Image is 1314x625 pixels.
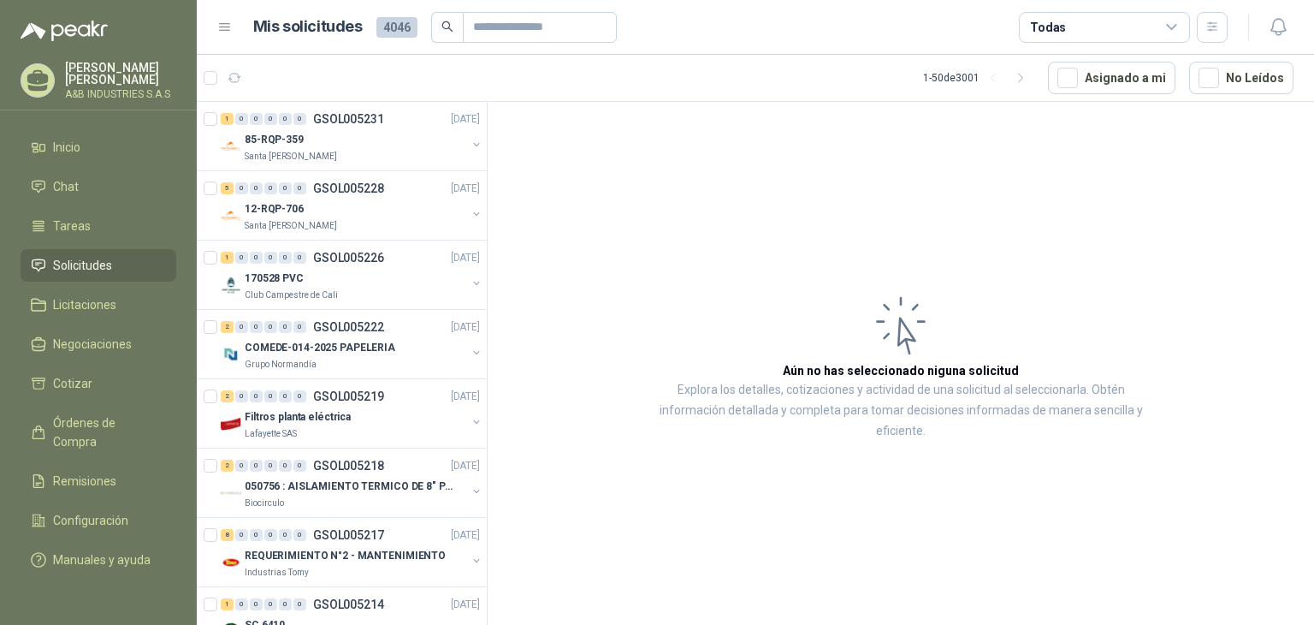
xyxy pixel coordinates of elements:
p: GSOL005214 [313,598,384,610]
a: 1 0 0 0 0 0 GSOL005226[DATE] Company Logo170528 PVCClub Campestre de Cali [221,247,483,302]
p: [DATE] [451,181,480,197]
p: COMEDE-014-2025 PAPELERIA [245,340,395,356]
img: Company Logo [221,275,241,295]
span: Cotizar [53,374,92,393]
p: [DATE] [451,527,480,544]
p: GSOL005231 [313,113,384,125]
span: Licitaciones [53,295,116,314]
div: 5 [221,182,234,194]
span: Chat [53,177,79,196]
a: Inicio [21,131,176,164]
p: 170528 PVC [245,271,304,287]
div: 0 [250,321,263,333]
div: 0 [293,252,306,264]
div: 0 [250,252,263,264]
div: 0 [264,529,277,541]
a: Cotizar [21,367,176,400]
p: Lafayette SAS [245,427,297,441]
img: Company Logo [221,344,241,365]
div: 0 [279,529,292,541]
a: 8 0 0 0 0 0 GSOL005217[DATE] Company LogoREQUERIMIENTO N°2 - MANTENIMIENTOIndustrias Tomy [221,525,483,580]
a: Chat [21,170,176,203]
p: A&B INDUSTRIES S.A.S [65,89,176,99]
div: 0 [235,529,248,541]
span: Negociaciones [53,335,132,354]
div: 0 [235,321,248,333]
p: 85-RQP-359 [245,132,304,148]
div: 0 [279,182,292,194]
div: 0 [250,113,263,125]
p: Industrias Tomy [245,566,309,580]
div: 0 [279,252,292,264]
a: Tareas [21,210,176,242]
span: Configuración [53,511,128,530]
div: 1 - 50 de 3001 [923,64,1034,92]
img: Logo peakr [21,21,108,41]
p: GSOL005219 [313,390,384,402]
span: Tareas [53,217,91,235]
span: Órdenes de Compra [53,414,160,451]
div: 0 [235,390,248,402]
a: Negociaciones [21,328,176,360]
a: 2 0 0 0 0 0 GSOL005218[DATE] Company Logo050756 : AISLAMIENTO TERMICO DE 8" PARA TUBERIABiocirculo [221,455,483,510]
div: 0 [279,113,292,125]
a: 5 0 0 0 0 0 GSOL005228[DATE] Company Logo12-RQP-706Santa [PERSON_NAME] [221,178,483,233]
div: 0 [264,598,277,610]
p: 12-RQP-706 [245,201,304,217]
div: 0 [250,390,263,402]
p: Club Campestre de Cali [245,289,338,302]
div: 0 [264,321,277,333]
div: 0 [264,182,277,194]
a: Manuales y ayuda [21,544,176,576]
p: Grupo Normandía [245,358,317,372]
div: 0 [279,598,292,610]
span: Inicio [53,138,80,157]
div: 1 [221,113,234,125]
p: [DATE] [451,250,480,266]
div: 0 [264,252,277,264]
div: 8 [221,529,234,541]
img: Company Logo [221,414,241,434]
div: 0 [235,252,248,264]
p: GSOL005222 [313,321,384,333]
button: No Leídos [1189,62,1293,94]
div: 0 [264,460,277,472]
div: 0 [250,529,263,541]
div: 0 [250,182,263,194]
a: 2 0 0 0 0 0 GSOL005219[DATE] Company LogoFiltros planta eléctricaLafayette SAS [221,386,483,441]
p: Santa [PERSON_NAME] [245,150,337,164]
span: Manuales y ayuda [53,551,151,569]
p: GSOL005228 [313,182,384,194]
div: 1 [221,252,234,264]
p: GSOL005226 [313,252,384,264]
h1: Mis solicitudes [253,15,363,39]
p: [DATE] [451,458,480,474]
p: GSOL005217 [313,529,384,541]
div: 0 [250,598,263,610]
div: 0 [235,460,248,472]
div: Todas [1030,18,1066,37]
div: 0 [235,182,248,194]
button: Asignado a mi [1048,62,1175,94]
div: 0 [264,113,277,125]
div: 0 [279,321,292,333]
span: Solicitudes [53,256,112,275]
div: 0 [279,390,292,402]
img: Company Logo [221,552,241,573]
p: 050756 : AISLAMIENTO TERMICO DE 8" PARA TUBERIA [245,479,458,495]
div: 0 [250,460,263,472]
div: 0 [264,390,277,402]
img: Company Logo [221,136,241,157]
div: 0 [293,598,306,610]
span: 4046 [376,17,417,38]
div: 0 [293,321,306,333]
div: 0 [293,529,306,541]
p: [DATE] [451,389,480,405]
div: 0 [279,460,292,472]
a: Órdenes de Compra [21,407,176,458]
div: 0 [293,182,306,194]
p: [DATE] [451,111,480,128]
div: 2 [221,321,234,333]
div: 2 [221,390,234,402]
p: Filtros planta eléctrica [245,409,351,426]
